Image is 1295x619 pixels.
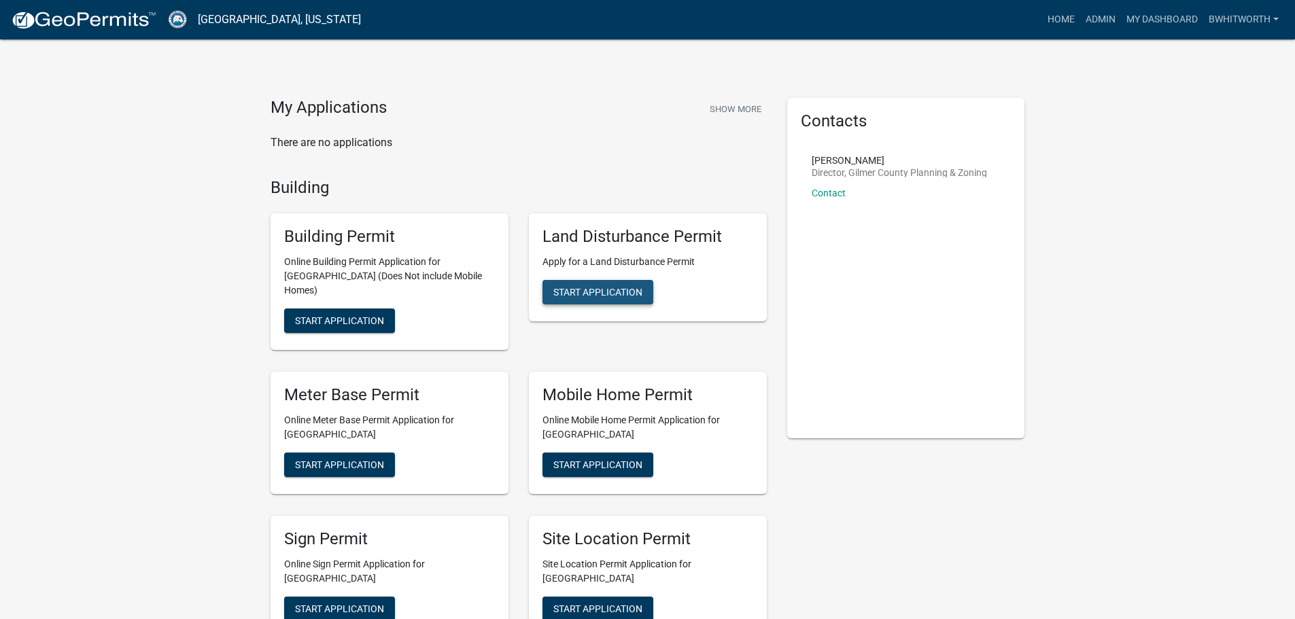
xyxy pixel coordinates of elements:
h5: Mobile Home Permit [542,385,753,405]
h5: Site Location Permit [542,529,753,549]
h5: Building Permit [284,227,495,247]
p: Online Meter Base Permit Application for [GEOGRAPHIC_DATA] [284,413,495,442]
button: Start Application [284,453,395,477]
a: Contact [812,188,846,198]
p: Director, Gilmer County Planning & Zoning [812,168,987,177]
button: Show More [704,98,767,120]
span: Start Application [553,459,642,470]
a: BWhitworth [1203,7,1284,33]
span: Start Application [553,287,642,298]
a: My Dashboard [1121,7,1203,33]
p: There are no applications [271,135,767,151]
span: Start Application [295,459,384,470]
span: Start Application [295,315,384,326]
button: Start Application [542,280,653,304]
h4: My Applications [271,98,387,118]
h5: Sign Permit [284,529,495,549]
p: Online Building Permit Application for [GEOGRAPHIC_DATA] (Does Not include Mobile Homes) [284,255,495,298]
h5: Contacts [801,111,1012,131]
p: Online Mobile Home Permit Application for [GEOGRAPHIC_DATA] [542,413,753,442]
h4: Building [271,178,767,198]
p: [PERSON_NAME] [812,156,987,165]
a: [GEOGRAPHIC_DATA], [US_STATE] [198,8,361,31]
p: Online Sign Permit Application for [GEOGRAPHIC_DATA] [284,557,495,586]
h5: Land Disturbance Permit [542,227,753,247]
span: Start Application [295,603,384,614]
span: Start Application [553,603,642,614]
h5: Meter Base Permit [284,385,495,405]
button: Start Application [284,308,395,333]
a: Home [1042,7,1080,33]
p: Site Location Permit Application for [GEOGRAPHIC_DATA] [542,557,753,586]
p: Apply for a Land Disturbance Permit [542,255,753,269]
a: Admin [1080,7,1121,33]
img: Gilmer County, Georgia [167,10,187,29]
button: Start Application [542,453,653,477]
